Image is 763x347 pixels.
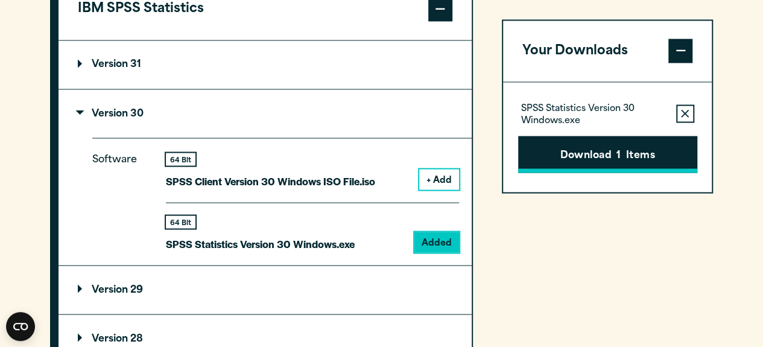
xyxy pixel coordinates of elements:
[166,172,375,189] p: SPSS Client Version 30 Windows ISO File.iso
[503,82,712,193] div: Your Downloads
[166,153,195,165] div: 64 Bit
[166,215,195,228] div: 64 Bit
[78,334,143,343] p: Version 28
[503,21,712,82] button: Your Downloads
[59,89,472,138] summary: Version 30
[6,312,35,341] button: Open CMP widget
[518,136,697,173] button: Download1Items
[59,266,472,314] summary: Version 29
[521,103,666,127] p: SPSS Statistics Version 30 Windows.exe
[59,40,472,89] summary: Version 31
[616,148,621,164] span: 1
[78,109,144,118] p: Version 30
[414,232,459,252] button: Added
[78,60,141,69] p: Version 31
[419,169,459,189] button: + Add
[78,285,143,294] p: Version 29
[92,151,147,242] p: Software
[166,235,355,252] p: SPSS Statistics Version 30 Windows.exe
